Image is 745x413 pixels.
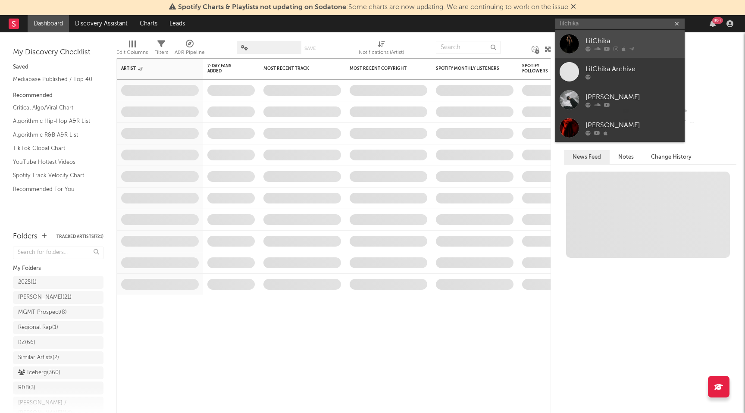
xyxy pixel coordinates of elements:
[610,150,642,164] button: Notes
[522,63,552,74] div: Spotify Followers
[178,4,346,11] span: Spotify Charts & Playlists not updating on Sodatone
[13,382,103,394] a: R&B(3)
[436,41,501,54] input: Search...
[13,103,95,113] a: Critical Algo/Viral Chart
[13,157,95,167] a: YouTube Hottest Videos
[359,47,404,58] div: Notifications (Artist)
[555,58,685,86] a: LilChika Archive
[13,263,103,274] div: My Folders
[679,117,736,128] div: --
[13,47,103,58] div: My Discovery Checklist
[116,37,148,62] div: Edit Columns
[571,4,576,11] span: Dismiss
[13,75,95,84] a: Mediabase Published / Top 40
[13,232,38,242] div: Folders
[13,62,103,72] div: Saved
[359,37,404,62] div: Notifications (Artist)
[710,20,716,27] button: 99+
[13,144,95,153] a: TikTok Global Chart
[56,235,103,239] button: Tracked Artists(721)
[18,292,72,303] div: [PERSON_NAME] ( 21 )
[163,15,191,32] a: Leads
[679,106,736,117] div: --
[13,116,95,126] a: Algorithmic Hip-Hop A&R List
[13,91,103,101] div: Recommended
[555,114,685,142] a: [PERSON_NAME]
[178,4,568,11] span: : Some charts are now updating. We are continuing to work on the issue
[69,15,134,32] a: Discovery Assistant
[436,66,501,71] div: Spotify Monthly Listeners
[13,276,103,289] a: 2025(1)
[13,247,103,259] input: Search for folders...
[13,336,103,349] a: KZ(66)
[555,86,685,114] a: [PERSON_NAME]
[642,150,700,164] button: Change History
[13,306,103,319] a: MGMT Prospect(8)
[18,368,60,378] div: Iceberg ( 360 )
[18,307,67,318] div: MGMT Prospect ( 8 )
[13,366,103,379] a: Iceberg(360)
[13,351,103,364] a: Similar Artists(2)
[263,66,328,71] div: Most Recent Track
[13,130,95,140] a: Algorithmic R&B A&R List
[28,15,69,32] a: Dashboard
[585,92,680,102] div: [PERSON_NAME]
[154,47,168,58] div: Filters
[13,291,103,304] a: [PERSON_NAME](21)
[585,120,680,130] div: [PERSON_NAME]
[555,30,685,58] a: LilChika
[304,46,316,51] button: Save
[175,37,205,62] div: A&R Pipeline
[555,19,685,29] input: Search for artists
[13,185,95,194] a: Recommended For You
[18,338,35,348] div: KZ ( 66 )
[564,150,610,164] button: News Feed
[134,15,163,32] a: Charts
[207,63,242,74] span: 7-Day Fans Added
[13,321,103,334] a: Regional Rap(1)
[116,47,148,58] div: Edit Columns
[18,322,58,333] div: Regional Rap ( 1 )
[13,171,95,180] a: Spotify Track Velocity Chart
[121,66,186,71] div: Artist
[18,277,37,288] div: 2025 ( 1 )
[18,383,35,393] div: R&B ( 3 )
[712,17,723,24] div: 99 +
[175,47,205,58] div: A&R Pipeline
[585,64,680,74] div: LilChika Archive
[154,37,168,62] div: Filters
[585,36,680,46] div: LilChika
[18,353,59,363] div: Similar Artists ( 2 )
[350,66,414,71] div: Most Recent Copyright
